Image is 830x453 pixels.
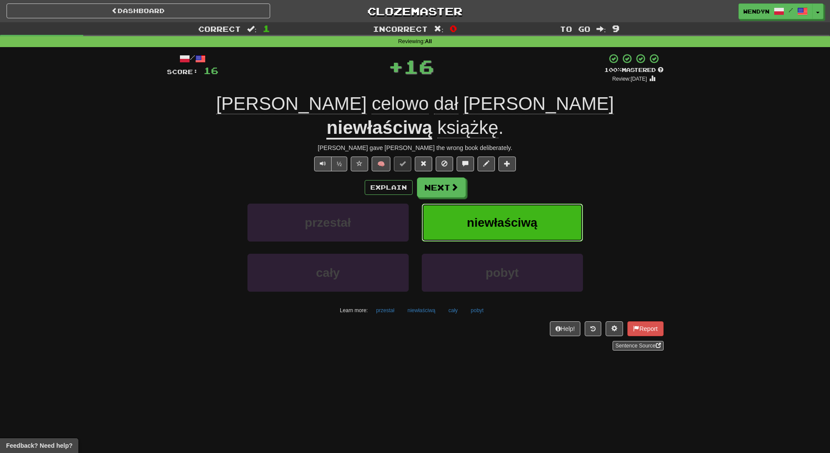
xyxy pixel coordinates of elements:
[312,157,348,171] div: Text-to-speech controls
[373,24,428,33] span: Incorrect
[560,24,590,33] span: To go
[216,93,366,114] span: [PERSON_NAME]
[247,25,257,33] span: :
[604,66,622,73] span: 100 %
[388,53,403,79] span: +
[436,157,453,171] button: Ignore sentence (alt+i)
[434,93,458,114] span: dał
[450,23,457,34] span: 0
[314,157,332,171] button: Play sentence audio (ctl+space)
[612,76,647,82] small: Review: [DATE]
[372,157,390,171] button: 🧠
[627,321,663,336] button: Report
[167,53,218,64] div: /
[203,65,218,76] span: 16
[331,157,348,171] button: ½
[198,24,241,33] span: Correct
[167,68,198,75] span: Score:
[596,25,606,33] span: :
[247,254,409,292] button: cały
[434,25,444,33] span: :
[422,254,583,292] button: pobyt
[466,304,488,317] button: pobyt
[340,307,368,313] small: Learn more:
[263,23,270,34] span: 1
[283,3,547,19] a: Clozemaster
[247,204,409,242] button: przestał
[613,341,663,351] a: Sentence Source
[463,93,613,114] span: [PERSON_NAME]
[305,216,351,229] span: przestał
[372,93,429,114] span: celowo
[316,266,340,279] span: cały
[7,3,270,18] a: Dashboard
[394,157,411,171] button: Set this sentence to 100% Mastered (alt+m)
[371,304,399,317] button: przestał
[478,157,495,171] button: Edit sentence (alt+d)
[498,157,516,171] button: Add to collection (alt+a)
[422,204,583,242] button: niewłaściwą
[585,321,601,336] button: Round history (alt+y)
[6,441,72,450] span: Open feedback widget
[550,321,581,336] button: Help!
[485,266,518,279] span: pobyt
[403,55,434,77] span: 16
[604,66,664,74] div: Mastered
[789,7,793,13] span: /
[403,304,440,317] button: niewłaściwą
[326,117,432,140] u: niewłaściwą
[417,177,466,198] button: Next
[743,7,769,15] span: WendyN
[167,143,664,152] div: [PERSON_NAME] gave [PERSON_NAME] the wrong book deliberately.
[432,117,503,138] span: .
[444,304,462,317] button: cały
[467,216,538,229] span: niewłaściwą
[415,157,432,171] button: Reset to 0% Mastered (alt+r)
[739,3,813,19] a: WendyN /
[425,38,432,44] strong: All
[351,157,368,171] button: Favorite sentence (alt+f)
[612,23,620,34] span: 9
[437,117,498,138] span: książkę
[457,157,474,171] button: Discuss sentence (alt+u)
[365,180,413,195] button: Explain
